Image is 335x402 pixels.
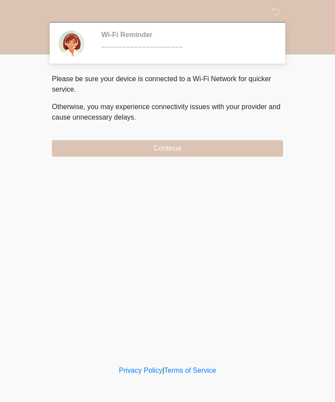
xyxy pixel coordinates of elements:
[101,31,270,39] h2: Wi-Fi Reminder
[52,102,283,123] p: Otherwise, you may experience connectivity issues with your provider and cause unnecessary delays
[43,7,55,17] img: Sm Skin La Laser Logo
[52,74,283,95] p: Please be sure your device is connected to a Wi-Fi Network for quicker service.
[52,140,283,157] button: Continue
[101,42,270,53] div: ~~~~~~~~~~~~~~~~~~~~
[164,367,216,374] a: Terms of Service
[119,367,163,374] a: Privacy Policy
[58,31,85,57] img: Agent Avatar
[134,113,136,121] span: .
[162,367,164,374] a: |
